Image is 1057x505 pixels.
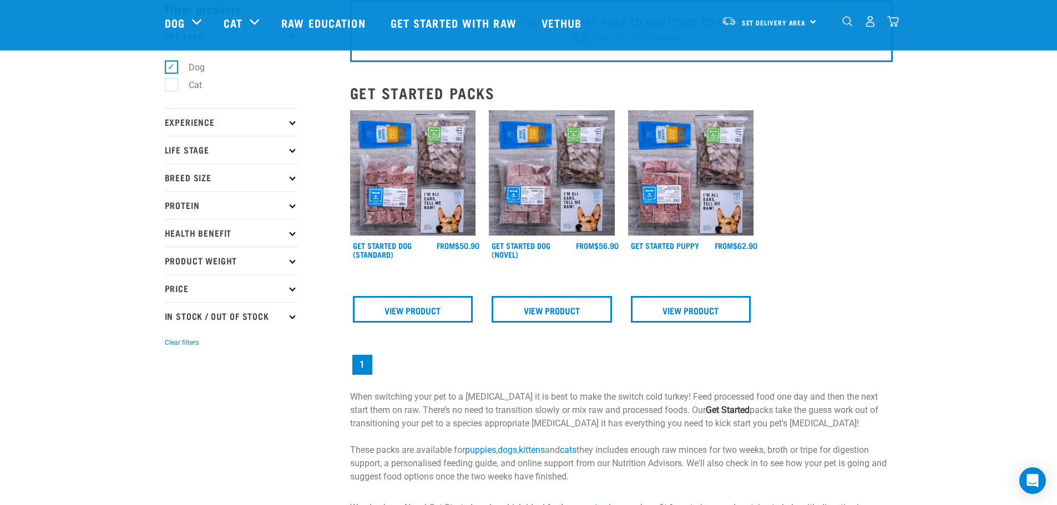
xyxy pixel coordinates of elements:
[631,243,699,247] a: Get Started Puppy
[224,14,242,31] a: Cat
[270,1,379,45] a: Raw Education
[165,191,298,219] p: Protein
[706,405,750,415] strong: Get Started
[165,338,199,348] button: Clear filters
[165,247,298,274] p: Product Weight
[1019,467,1046,494] div: Open Intercom Messenger
[489,110,615,236] img: NSP Dog Novel Update
[165,14,185,31] a: Dog
[171,78,206,92] label: Cat
[350,390,893,483] p: When switching your pet to a [MEDICAL_DATA] it is best to make the switch cold turkey! Feed proce...
[530,1,596,45] a: Vethub
[165,219,298,247] p: Health Benefit
[380,1,530,45] a: Get started with Raw
[165,164,298,191] p: Breed Size
[576,243,594,247] span: FROM
[171,60,209,74] label: Dog
[465,445,496,455] a: puppies
[350,353,893,377] nav: pagination
[353,296,473,323] a: View Product
[492,296,612,323] a: View Product
[350,110,476,236] img: NSP Dog Standard Update
[519,445,545,455] a: kittens
[842,16,853,27] img: home-icon-1@2x.png
[165,136,298,164] p: Life Stage
[715,243,733,247] span: FROM
[353,243,412,256] a: Get Started Dog (Standard)
[165,274,298,302] p: Price
[715,241,757,250] div: $62.90
[742,21,806,24] span: Set Delivery Area
[437,241,479,250] div: $50.90
[864,16,876,27] img: user.png
[887,16,899,27] img: home-icon@2x.png
[576,241,619,250] div: $56.90
[498,445,517,455] a: dogs
[492,243,550,256] a: Get Started Dog (Novel)
[437,243,455,247] span: FROM
[631,296,751,323] a: View Product
[165,302,298,330] p: In Stock / Out Of Stock
[165,108,298,136] p: Experience
[350,84,893,101] h2: Get Started Packs
[721,16,736,26] img: van-moving.png
[352,355,372,375] a: Page 1
[560,445,576,455] a: cats
[628,110,754,236] img: NPS Puppy Update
